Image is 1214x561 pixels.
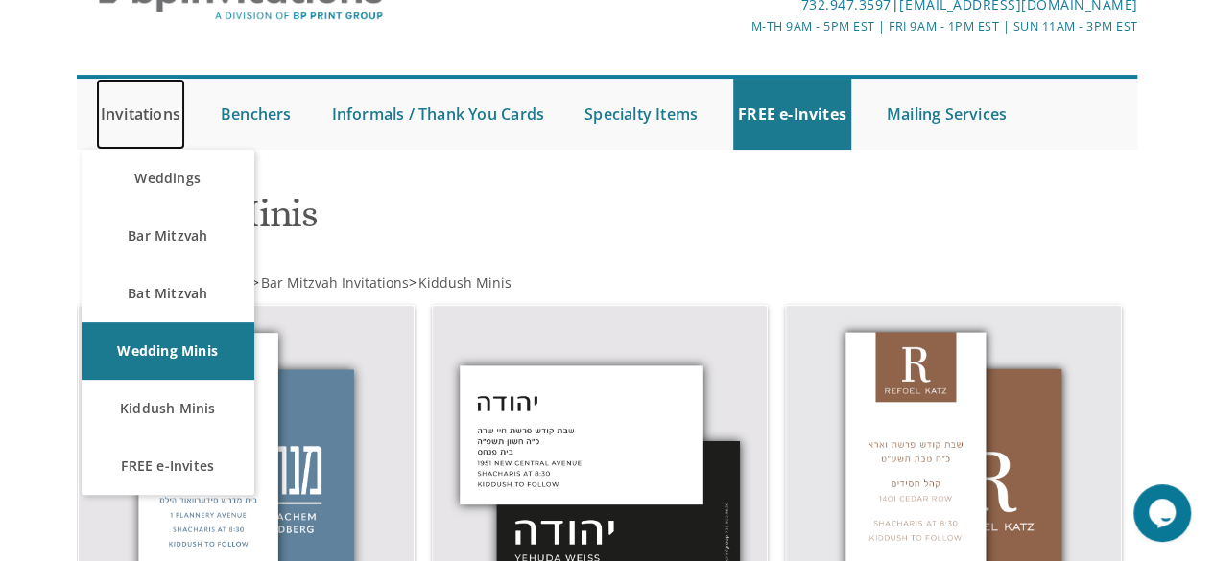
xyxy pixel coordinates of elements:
[82,150,254,207] a: Weddings
[251,273,409,292] span: >
[82,380,254,437] a: Kiddush Minis
[82,437,254,495] a: FREE e-Invites
[327,79,549,150] a: Informals / Thank You Cards
[82,207,254,265] a: Bar Mitzvah
[77,273,607,292] div: :
[882,79,1012,150] a: Mailing Services
[418,273,512,292] span: Kiddush Minis
[81,193,774,249] h1: Kiddush Minis
[259,273,409,292] a: Bar Mitzvah Invitations
[409,273,512,292] span: >
[580,79,702,150] a: Specialty Items
[261,273,409,292] span: Bar Mitzvah Invitations
[417,273,512,292] a: Kiddush Minis
[431,16,1137,36] div: M-Th 9am - 5pm EST | Fri 9am - 1pm EST | Sun 11am - 3pm EST
[216,79,297,150] a: Benchers
[82,322,254,380] a: Wedding Minis
[96,79,185,150] a: Invitations
[733,79,851,150] a: FREE e-Invites
[82,265,254,322] a: Bat Mitzvah
[1133,484,1195,542] iframe: chat widget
